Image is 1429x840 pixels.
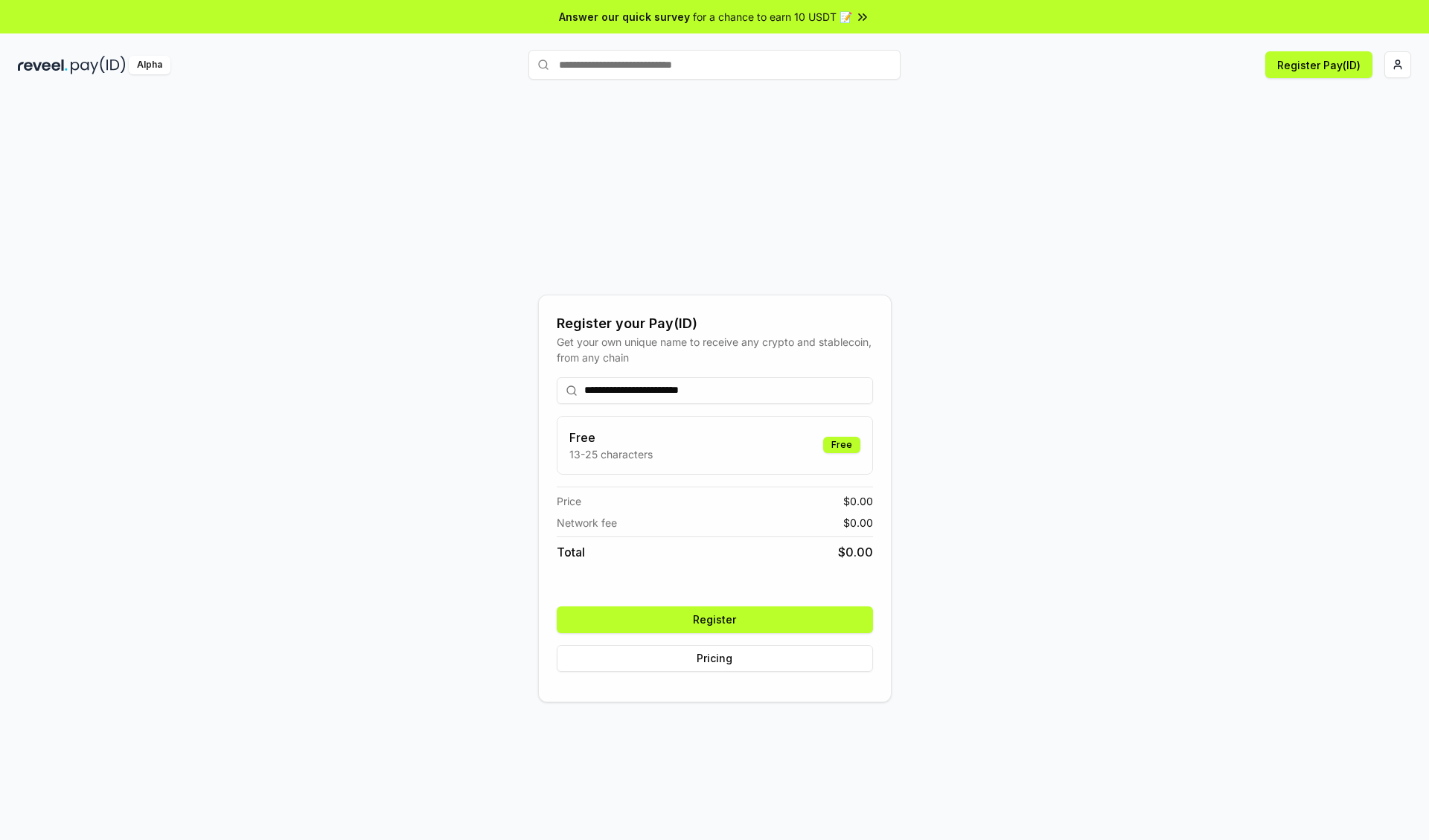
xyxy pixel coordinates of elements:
[557,334,873,365] div: Get your own unique name to receive any crypto and stablecoin, from any chain
[71,56,126,74] img: pay_id
[557,493,581,509] span: Price
[569,429,653,446] h3: Free
[569,446,653,462] p: 13-25 characters
[843,493,873,509] span: $ 0.00
[557,645,873,672] button: Pricing
[823,437,860,453] div: Free
[557,515,617,530] span: Network fee
[693,9,852,25] span: for a chance to earn 10 USDT 📝
[18,56,68,74] img: reveel_dark
[559,9,690,25] span: Answer our quick survey
[843,515,873,530] span: $ 0.00
[557,313,873,334] div: Register your Pay(ID)
[129,56,170,74] div: Alpha
[557,606,873,633] button: Register
[557,543,585,561] span: Total
[838,543,873,561] span: $ 0.00
[1265,51,1372,78] button: Register Pay(ID)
